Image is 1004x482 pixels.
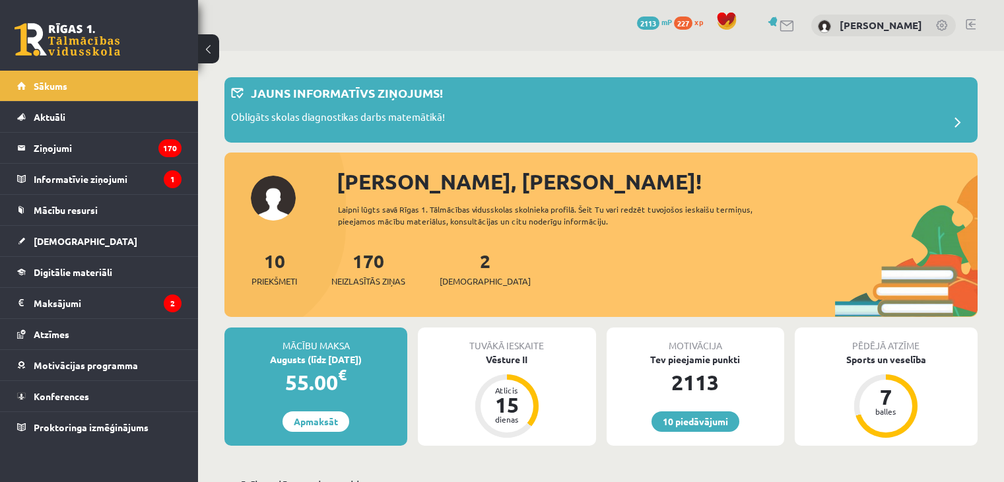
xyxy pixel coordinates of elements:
[34,80,67,92] span: Sākums
[34,235,137,247] span: [DEMOGRAPHIC_DATA]
[440,275,531,288] span: [DEMOGRAPHIC_DATA]
[34,111,65,123] span: Aktuāli
[674,17,692,30] span: 227
[34,328,69,340] span: Atzīmes
[17,71,182,101] a: Sākums
[251,249,297,288] a: 10Priekšmeti
[607,366,784,398] div: 2113
[418,327,595,353] div: Tuvākā ieskaite
[866,407,906,415] div: balles
[34,164,182,194] legend: Informatīvie ziņojumi
[338,365,347,384] span: €
[231,84,971,136] a: Jauns informatīvs ziņojums! Obligāts skolas diagnostikas darbs matemātikā!
[17,195,182,225] a: Mācību resursi
[34,204,98,216] span: Mācību resursi
[158,139,182,157] i: 170
[251,84,443,102] p: Jauns informatīvs ziņojums!
[331,275,405,288] span: Neizlasītās ziņas
[17,164,182,194] a: Informatīvie ziņojumi1
[15,23,120,56] a: Rīgas 1. Tālmācības vidusskola
[34,359,138,371] span: Motivācijas programma
[418,353,595,440] a: Vēsture II Atlicis 15 dienas
[694,17,703,27] span: xp
[674,17,710,27] a: 227 xp
[652,411,739,432] a: 10 piedāvājumi
[487,394,527,415] div: 15
[224,327,407,353] div: Mācību maksa
[283,411,349,432] a: Apmaksāt
[17,226,182,256] a: [DEMOGRAPHIC_DATA]
[607,353,784,366] div: Tev pieejamie punkti
[34,133,182,163] legend: Ziņojumi
[164,170,182,188] i: 1
[338,203,790,227] div: Laipni lūgts savā Rīgas 1. Tālmācības vidusskolas skolnieka profilā. Šeit Tu vari redzēt tuvojošo...
[487,386,527,394] div: Atlicis
[818,20,831,33] img: Nikola Erliha
[17,319,182,349] a: Atzīmes
[251,275,297,288] span: Priekšmeti
[840,18,922,32] a: [PERSON_NAME]
[17,102,182,132] a: Aktuāli
[607,327,784,353] div: Motivācija
[17,288,182,318] a: Maksājumi2
[17,133,182,163] a: Ziņojumi170
[224,366,407,398] div: 55.00
[164,294,182,312] i: 2
[637,17,659,30] span: 2113
[34,288,182,318] legend: Maksājumi
[487,415,527,423] div: dienas
[331,249,405,288] a: 170Neizlasītās ziņas
[661,17,672,27] span: mP
[418,353,595,366] div: Vēsture II
[17,381,182,411] a: Konferences
[34,390,89,402] span: Konferences
[637,17,672,27] a: 2113 mP
[866,386,906,407] div: 7
[337,166,978,197] div: [PERSON_NAME], [PERSON_NAME]!
[795,353,978,440] a: Sports un veselība 7 balles
[795,353,978,366] div: Sports un veselība
[17,257,182,287] a: Digitālie materiāli
[231,110,445,128] p: Obligāts skolas diagnostikas darbs matemātikā!
[795,327,978,353] div: Pēdējā atzīme
[224,353,407,366] div: Augusts (līdz [DATE])
[17,412,182,442] a: Proktoringa izmēģinājums
[34,421,149,433] span: Proktoringa izmēģinājums
[34,266,112,278] span: Digitālie materiāli
[440,249,531,288] a: 2[DEMOGRAPHIC_DATA]
[17,350,182,380] a: Motivācijas programma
